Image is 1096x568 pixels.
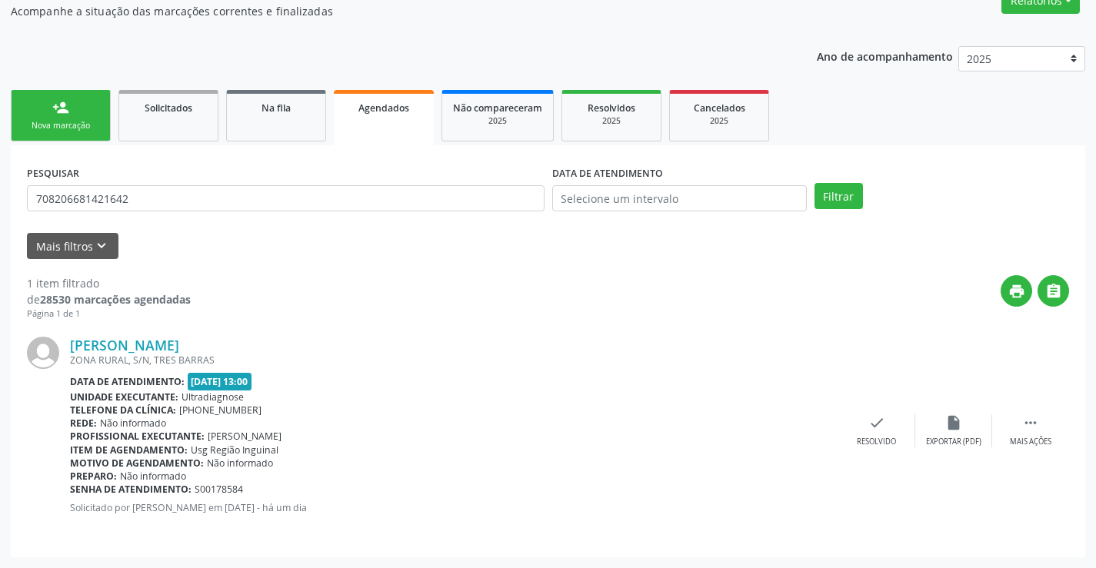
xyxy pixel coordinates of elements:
[70,354,838,367] div: ZONA RURAL, S/N, TRES BARRAS
[453,101,542,115] span: Não compareceram
[70,390,178,404] b: Unidade executante:
[191,443,278,457] span: Usg Região Inguinal
[552,161,663,185] label: DATA DE ATENDIMENTO
[262,101,291,115] span: Na fila
[815,183,863,209] button: Filtrar
[1045,283,1062,300] i: 
[40,292,191,307] strong: 28530 marcações agendadas
[11,3,763,19] p: Acompanhe a situação das marcações correntes e finalizadas
[70,417,97,430] b: Rede:
[588,101,635,115] span: Resolvidos
[27,337,59,369] img: img
[27,185,545,211] input: Nome, CNS
[817,46,953,65] p: Ano de acompanhamento
[857,437,896,447] div: Resolvido
[208,430,281,443] span: [PERSON_NAME]
[70,501,838,514] p: Solicitado por [PERSON_NAME] em [DATE] - há um dia
[70,443,188,457] b: Item de agendamento:
[207,457,273,470] span: Não informado
[27,291,191,307] div: de
[358,101,409,115] span: Agendados
[70,470,117,483] b: Preparo:
[70,404,176,417] b: Telefone da clínica:
[179,404,262,417] span: [PHONE_NUMBER]
[22,120,99,131] div: Nova marcação
[70,375,185,388] b: Data de atendimento:
[27,233,118,260] button: Mais filtroskeyboard_arrow_down
[93,237,110,254] i: keyboard_arrow_down
[868,414,885,431] i: check
[182,390,244,404] span: Ultradiagnose
[70,337,179,354] a: [PERSON_NAME]
[70,457,204,470] b: Motivo de agendamento:
[52,99,69,116] div: person_add
[694,101,745,115] span: Cancelados
[1022,414,1039,431] i: 
[27,161,79,185] label: PESQUISAR
[70,483,192,496] b: Senha de atendimento:
[1010,437,1051,447] div: Mais ações
[1038,275,1069,307] button: 
[926,437,981,447] div: Exportar (PDF)
[100,417,166,430] span: Não informado
[27,275,191,291] div: 1 item filtrado
[681,115,758,127] div: 2025
[1008,283,1025,300] i: print
[70,430,205,443] b: Profissional executante:
[453,115,542,127] div: 2025
[573,115,650,127] div: 2025
[552,185,807,211] input: Selecione um intervalo
[1001,275,1032,307] button: print
[120,470,186,483] span: Não informado
[27,307,191,321] div: Página 1 de 1
[188,373,252,390] span: [DATE] 13:00
[945,414,962,431] i: insert_drive_file
[195,483,243,496] span: S00178584
[145,101,192,115] span: Solicitados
